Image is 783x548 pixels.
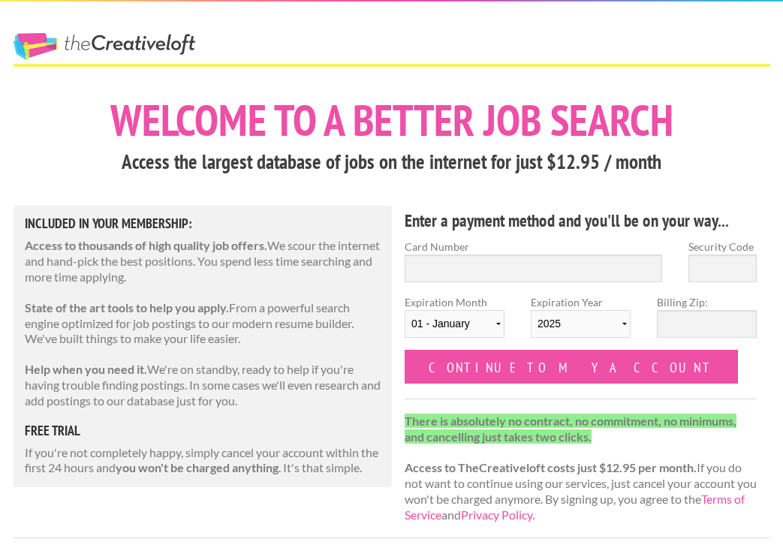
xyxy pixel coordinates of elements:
strong: Help when you need it. [25,362,147,376]
a: Privacy Policy [461,507,532,522]
h3: Access the largest database of jobs on the internet for just $12.95 / month [14,148,770,176]
h5: free trial [25,424,381,438]
p: We're on standby, ready to help if you're having trouble finding postings. In some cases we'll ev... [25,362,381,408]
select: Expiration Year [531,310,631,338]
label: Card Number [405,239,662,254]
strong: Access to thousands of high quality job offers. [25,238,267,252]
label: Expiration Year [531,294,631,350]
h1: Welcome to a better job search [14,98,770,142]
label: Expiration Month [405,294,504,350]
strong: There is absolutely no contract, no commitment, no minimums, and cancelling just takes two clicks. [405,414,736,444]
strong: Access to TheCreativeloft costs just $12.95 per month. [405,460,697,474]
label: Billing Zip: [657,294,757,310]
strong: you won't be charged anything [116,460,279,474]
p: If you're not completely happy, simply cancel your account within the first 24 hours and . It's t... [25,445,381,477]
a: The Creative Loft [14,33,195,60]
input: Continue to my account [405,350,738,384]
strong: State of the art tools to help you apply. [25,300,229,315]
select: Expiration Month [405,310,504,338]
a: Terms of Service [405,492,745,522]
p: We scour the internet and hand-pick the best positions. You spend less time searching and more ti... [25,238,381,285]
h4: Enter a payment method and you'll be on your way... [405,209,757,233]
h5: Included in Your Membership: [25,217,381,230]
p: From a powerful search engine optimized for job postings to our modern resume builder. We've buil... [25,300,381,347]
p: If you do not want to continue using our services, just cancel your account you won't be charged ... [405,414,757,523]
label: Security Code [688,239,757,254]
